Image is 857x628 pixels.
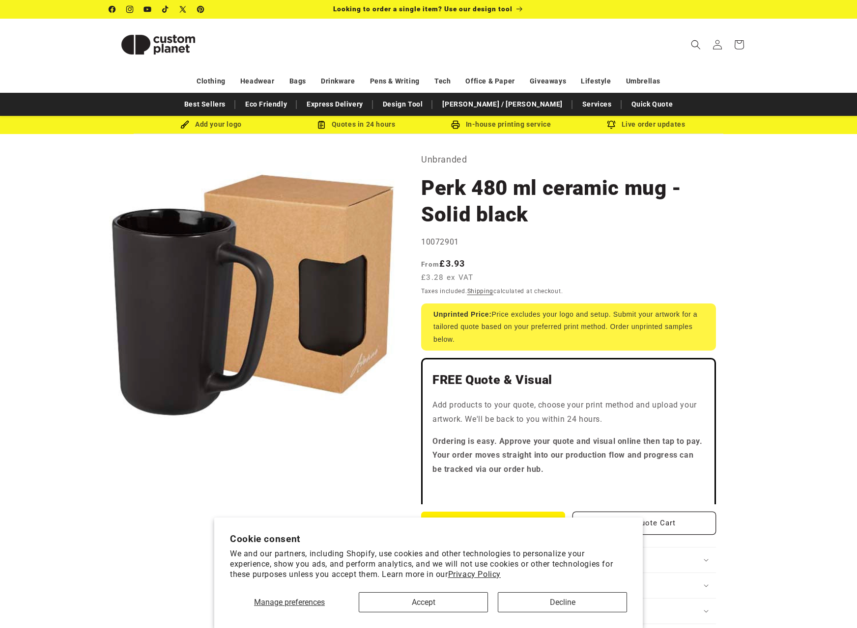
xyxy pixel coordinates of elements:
span: Manage preferences [254,598,325,607]
a: Quick Quote [627,96,678,113]
media-gallery: Gallery Viewer [109,152,397,439]
a: Eco Friendly [240,96,292,113]
h1: Perk 480 ml ceramic mug - Solid black [421,175,716,228]
button: Show Quote Cart [572,512,716,535]
p: Unbranded [421,152,716,167]
span: £3.28 ex VAT [421,272,474,283]
h2: FREE Quote & Visual [432,372,705,388]
a: Tech [434,73,451,90]
div: In-house printing service [428,118,573,131]
div: Live order updates [573,118,718,131]
img: Brush Icon [180,120,189,129]
span: From [421,260,439,268]
button: Decline [498,592,627,612]
img: In-house printing [451,120,460,129]
a: Office & Paper [465,73,514,90]
img: Order updates [607,120,616,129]
strong: Unprinted Price: [433,310,492,318]
a: Headwear [240,73,275,90]
button: Manage preferences [230,592,349,612]
a: Design Tool [378,96,428,113]
div: Taxes included. calculated at checkout. [421,286,716,296]
a: Privacy Policy [448,570,501,579]
h2: Cookie consent [230,533,627,545]
img: Custom Planet [109,23,207,67]
span: 10072901 [421,237,459,246]
a: Bags [289,73,306,90]
button: Accept [359,592,488,612]
a: Custom Planet [106,19,211,70]
a: Services [577,96,617,113]
a: Best Sellers [179,96,230,113]
a: Shipping [467,288,494,295]
img: Order Updates Icon [317,120,326,129]
a: Pens & Writing [370,73,420,90]
iframe: Customer reviews powered by Trustpilot [432,485,705,494]
div: Quotes in 24 hours [284,118,428,131]
a: [PERSON_NAME] / [PERSON_NAME] [437,96,567,113]
a: Giveaways [530,73,566,90]
a: Umbrellas [626,73,660,90]
strong: £3.93 [421,258,465,269]
a: Express Delivery [302,96,368,113]
p: Add products to your quote, choose your print method and upload your artwork. We'll be back to yo... [432,398,705,427]
span: Looking to order a single item? Use our design tool [333,5,513,13]
summary: Search [685,34,707,55]
strong: Ordering is easy. Approve your quote and visual online then tap to pay. Your order moves straight... [432,437,703,474]
p: We and our partners, including Shopify, use cookies and other technologies to personalize your ex... [230,549,627,579]
a: Clothing [197,73,226,90]
div: Add your logo [139,118,284,131]
a: Drinkware [321,73,355,90]
button: Add to Quote [421,512,565,535]
div: Price excludes your logo and setup. Submit your artwork for a tailored quote based on your prefer... [421,303,716,351]
a: Lifestyle [581,73,611,90]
